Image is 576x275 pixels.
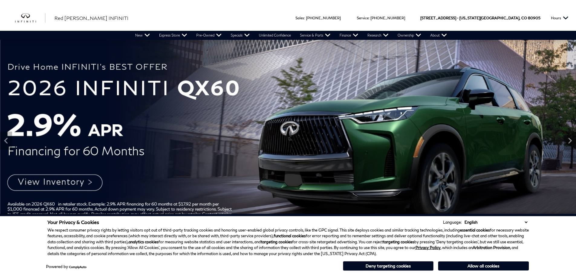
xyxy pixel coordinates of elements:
a: Research [363,31,393,40]
span: Sales [295,16,304,20]
a: Red [PERSON_NAME] INFINITI [54,14,129,22]
a: Finance [335,31,363,40]
button: Allow all cookies [438,261,529,270]
a: Privacy Policy [415,245,441,250]
a: [PHONE_NUMBER] [370,16,405,20]
a: Unlimited Confidence [254,31,295,40]
strong: functional cookies [274,233,306,238]
span: Red [PERSON_NAME] INFINITI [54,15,129,21]
a: Ownership [393,31,426,40]
div: Powered by [46,265,86,269]
strong: targeting cookies [261,239,292,244]
strong: Arbitration Provision [473,245,510,250]
nav: Main Navigation [131,31,451,40]
a: Pre-Owned [192,31,226,40]
span: 80905 [528,5,540,31]
button: Open the hours dropdown [548,5,571,31]
a: infiniti [15,13,45,23]
a: Express Store [155,31,192,40]
p: We respect consumer privacy rights by letting visitors opt out of third-party tracking cookies an... [47,227,529,257]
div: Language: [443,220,462,224]
strong: analytics cookies [129,239,158,244]
strong: targeting cookies [383,239,414,244]
span: [STREET_ADDRESS] • [420,5,458,31]
span: : [369,16,369,20]
a: Specials [226,31,254,40]
a: ComplyAuto [69,265,86,269]
a: Service & Parts [295,31,335,40]
a: About [426,31,451,40]
span: [US_STATE][GEOGRAPHIC_DATA], [459,5,520,31]
div: Next [564,132,576,150]
span: Service [357,16,369,20]
select: Language Select [463,219,529,225]
a: [PHONE_NUMBER] [306,16,341,20]
button: Deny targeting cookies [343,261,434,271]
span: CO [521,5,527,31]
img: INFINITI [15,13,45,23]
a: [STREET_ADDRESS] • [US_STATE][GEOGRAPHIC_DATA], CO 80905 [420,16,540,20]
a: New [131,31,155,40]
strong: essential cookies [460,228,490,232]
span: : [304,16,305,20]
span: Your Privacy & Cookies [47,219,99,225]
